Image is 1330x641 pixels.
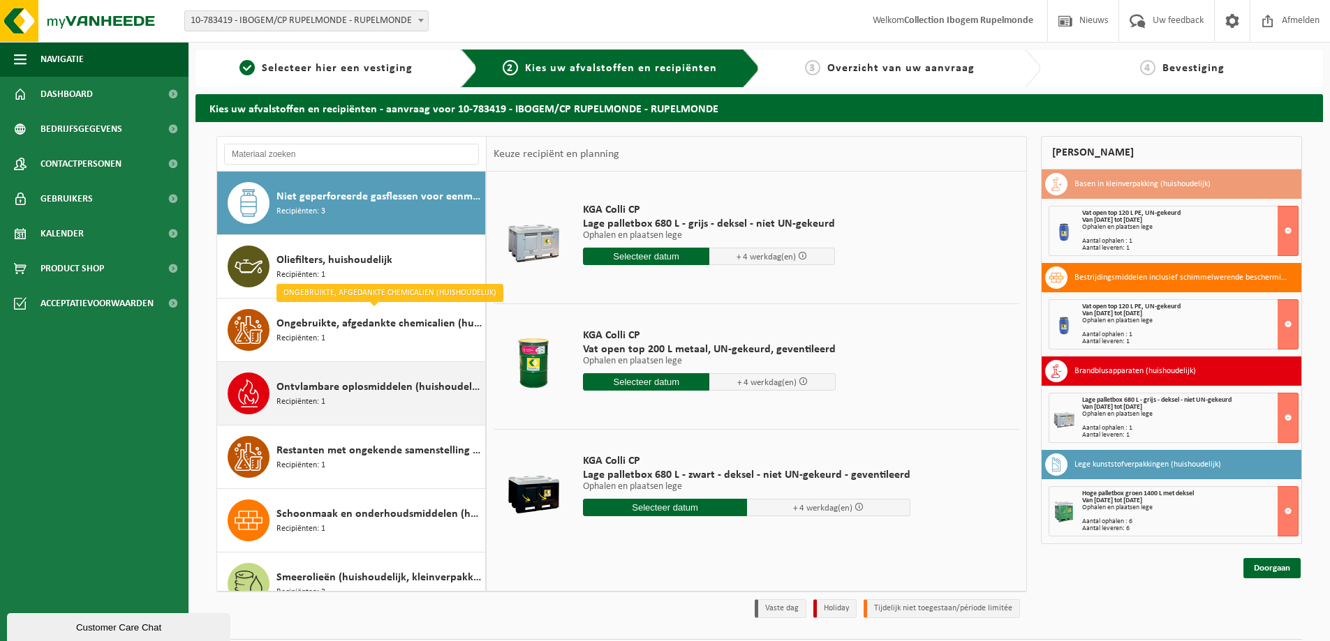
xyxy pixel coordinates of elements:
strong: Collection Ibogem Rupelmonde [904,15,1033,26]
span: 3 [805,60,820,75]
div: Ophalen en plaatsen lege [1082,317,1298,324]
div: Ophalen en plaatsen lege [1082,224,1298,231]
button: Schoonmaak en onderhoudsmiddelen (huishoudelijk) Recipiënten: 1 [217,489,486,552]
span: Vat open top 120 L PE, UN-gekeurd [1082,209,1181,217]
span: Restanten met ongekende samenstelling (huishoudelijk) [276,442,482,459]
button: Oliefilters, huishoudelijk Recipiënten: 1 [217,235,486,299]
strong: Van [DATE] tot [DATE] [1082,310,1142,317]
span: Acceptatievoorwaarden [40,286,154,321]
h3: Brandblusapparaten (huishoudelijk) [1074,360,1196,382]
p: Ophalen en plaatsen lege [583,482,910,492]
li: Tijdelijk niet toegestaan/période limitée [864,599,1020,618]
div: Aantal leveren: 1 [1082,432,1298,439]
span: Hoge palletbox groen 1400 L met deksel [1082,490,1194,497]
span: KGA Colli CP [583,203,835,217]
span: + 4 werkdag(en) [793,504,852,513]
span: Bevestiging [1162,63,1225,74]
iframe: chat widget [7,610,233,641]
span: Bedrijfsgegevens [40,112,122,146]
div: [PERSON_NAME] [1041,136,1302,169]
span: Kies uw afvalstoffen en recipiënten [525,63,717,74]
h2: Kies uw afvalstoffen en recipiënten - aanvraag voor 10-783419 - IBOGEM/CP RUPELMONDE - RUPELMONDE [195,94,1323,121]
span: Smeerolieën (huishoudelijk, kleinverpakking) [276,569,482,586]
strong: Van [DATE] tot [DATE] [1082,403,1142,411]
div: Keuze recipiënt en planning [487,137,626,172]
h3: Bestrijdingsmiddelen inclusief schimmelwerende beschermingsmiddelen (huishoudelijk) [1074,266,1291,289]
span: Lage palletbox 680 L - grijs - deksel - niet UN-gekeurd [1082,396,1232,404]
h3: Lege kunststofverpakkingen (huishoudelijk) [1074,453,1221,476]
span: Schoonmaak en onderhoudsmiddelen (huishoudelijk) [276,506,482,522]
span: Vat open top 200 L metaal, UN-gekeurd, geventileerd [583,342,836,356]
span: Overzicht van uw aanvraag [827,63,975,74]
span: Ongebruikte, afgedankte chemicalien (huishoudelijk) [276,315,482,332]
span: Vat open top 120 L PE, UN-gekeurd [1082,303,1181,310]
div: Aantal ophalen : 6 [1082,518,1298,525]
li: Vaste dag [755,599,806,618]
button: Smeerolieën (huishoudelijk, kleinverpakking) Recipiënten: 2 [217,552,486,616]
p: Ophalen en plaatsen lege [583,231,835,241]
div: Aantal leveren: 1 [1082,338,1298,345]
input: Materiaal zoeken [224,144,479,165]
strong: Van [DATE] tot [DATE] [1082,497,1142,504]
span: 10-783419 - IBOGEM/CP RUPELMONDE - RUPELMONDE [184,10,429,31]
a: Doorgaan [1243,558,1301,578]
li: Holiday [813,599,857,618]
button: Ontvlambare oplosmiddelen (huishoudelijk) Recipiënten: 1 [217,362,486,425]
span: Product Shop [40,251,104,286]
span: Recipiënten: 1 [276,522,325,536]
span: Kalender [40,216,84,251]
span: Oliefilters, huishoudelijk [276,252,392,269]
span: Ontvlambare oplosmiddelen (huishoudelijk) [276,379,482,395]
span: Recipiënten: 2 [276,586,325,599]
span: Recipiënten: 3 [276,205,325,218]
span: Contactpersonen [40,146,121,181]
span: 10-783419 - IBOGEM/CP RUPELMONDE - RUPELMONDE [185,11,428,31]
div: Aantal ophalen : 1 [1082,331,1298,338]
span: Recipiënten: 1 [276,269,325,282]
button: Restanten met ongekende samenstelling (huishoudelijk) Recipiënten: 1 [217,425,486,489]
h3: Basen in kleinverpakking (huishoudelijk) [1074,173,1211,195]
span: 2 [503,60,518,75]
div: Aantal ophalen : 1 [1082,425,1298,432]
a: 1Selecteer hier een vestiging [202,60,450,77]
span: Navigatie [40,42,84,77]
div: Aantal ophalen : 1 [1082,238,1298,245]
span: Recipiënten: 1 [276,459,325,472]
span: 1 [239,60,255,75]
span: Recipiënten: 1 [276,332,325,345]
input: Selecteer datum [583,499,747,516]
span: Lage palletbox 680 L - grijs - deksel - niet UN-gekeurd [583,217,835,231]
span: + 4 werkdag(en) [737,252,796,262]
span: Niet geperforeerde gasflessen voor eenmalig gebruik (huishoudelijk) [276,188,482,205]
span: Lage palletbox 680 L - zwart - deksel - niet UN-gekeurd - geventileerd [583,468,910,482]
p: Ophalen en plaatsen lege [583,356,836,366]
input: Selecteer datum [583,248,709,265]
span: Gebruikers [40,181,93,216]
div: Ophalen en plaatsen lege [1082,411,1298,418]
input: Selecteer datum [583,373,709,391]
span: + 4 werkdag(en) [737,378,797,387]
strong: Van [DATE] tot [DATE] [1082,216,1142,224]
button: Ongebruikte, afgedankte chemicalien (huishoudelijk) Recipiënten: 1 [217,299,486,362]
span: KGA Colli CP [583,329,836,342]
div: Aantal leveren: 6 [1082,525,1298,532]
span: Dashboard [40,77,93,112]
div: Aantal leveren: 1 [1082,245,1298,252]
span: KGA Colli CP [583,454,910,468]
div: Ophalen en plaatsen lege [1082,504,1298,511]
button: Niet geperforeerde gasflessen voor eenmalig gebruik (huishoudelijk) Recipiënten: 3 [217,172,486,235]
span: Selecteer hier een vestiging [262,63,413,74]
span: Recipiënten: 1 [276,395,325,409]
span: 4 [1140,60,1155,75]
